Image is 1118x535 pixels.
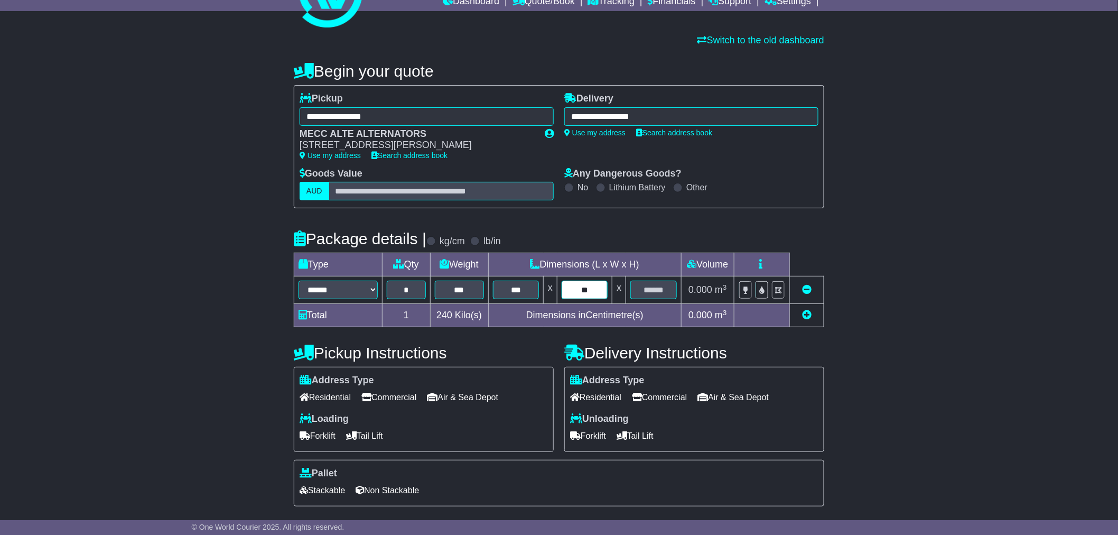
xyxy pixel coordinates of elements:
[300,482,345,499] span: Stackable
[636,128,712,137] a: Search address book
[570,428,606,444] span: Forklift
[361,389,416,405] span: Commercial
[632,389,687,405] span: Commercial
[300,93,343,105] label: Pickup
[294,253,383,276] td: Type
[688,310,712,320] span: 0.000
[570,413,629,425] label: Unloading
[300,468,337,479] label: Pallet
[300,151,361,160] a: Use my address
[609,182,666,192] label: Lithium Battery
[698,389,769,405] span: Air & Sea Depot
[686,182,707,192] label: Other
[564,128,626,137] a: Use my address
[300,413,349,425] label: Loading
[715,310,727,320] span: m
[371,151,448,160] a: Search address book
[564,168,682,180] label: Any Dangerous Goods?
[294,230,426,247] h4: Package details |
[570,389,621,405] span: Residential
[488,304,681,327] td: Dimensions in Centimetre(s)
[192,523,344,531] span: © One World Courier 2025. All rights reserved.
[688,284,712,295] span: 0.000
[802,310,812,320] a: Add new item
[294,344,554,362] h4: Pickup Instructions
[300,428,336,444] span: Forklift
[617,428,654,444] span: Tail Lift
[294,62,824,80] h4: Begin your quote
[564,93,613,105] label: Delivery
[356,482,419,499] span: Non Stackable
[294,304,383,327] td: Total
[430,304,488,327] td: Kilo(s)
[564,344,824,362] h4: Delivery Instructions
[544,276,557,304] td: x
[723,309,727,317] sup: 3
[483,236,501,247] label: lb/in
[577,182,588,192] label: No
[300,128,534,140] div: MECC ALTE ALTERNATORS
[436,310,452,320] span: 240
[300,389,351,405] span: Residential
[440,236,465,247] label: kg/cm
[488,253,681,276] td: Dimensions (L x W x H)
[697,35,824,45] a: Switch to the old dashboard
[802,284,812,295] a: Remove this item
[300,182,329,200] label: AUD
[612,276,626,304] td: x
[383,253,431,276] td: Qty
[723,283,727,291] sup: 3
[715,284,727,295] span: m
[681,253,734,276] td: Volume
[300,168,362,180] label: Goods Value
[346,428,383,444] span: Tail Lift
[383,304,431,327] td: 1
[570,375,645,386] label: Address Type
[300,375,374,386] label: Address Type
[430,253,488,276] td: Weight
[300,140,534,151] div: [STREET_ADDRESS][PERSON_NAME]
[427,389,499,405] span: Air & Sea Depot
